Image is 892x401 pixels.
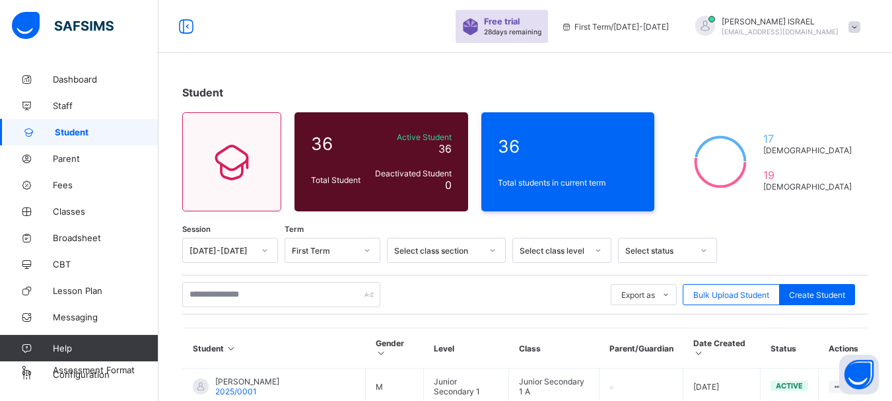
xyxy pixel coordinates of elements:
[53,285,158,296] span: Lesson Plan
[839,355,879,394] button: Open asap
[683,328,761,369] th: Date Created
[12,12,114,40] img: safsims
[53,369,158,380] span: Configuration
[424,328,509,369] th: Level
[53,233,158,243] span: Broadsheet
[182,225,211,234] span: Session
[621,290,655,300] span: Export as
[693,348,704,358] i: Sort in Ascending Order
[53,153,158,164] span: Parent
[763,145,852,155] span: [DEMOGRAPHIC_DATA]
[53,74,158,85] span: Dashboard
[438,142,452,155] span: 36
[215,386,257,396] span: 2025/0001
[394,246,481,256] div: Select class section
[183,328,366,369] th: Student
[722,28,839,36] span: [EMAIL_ADDRESS][DOMAIN_NAME]
[226,344,237,353] i: Sort in Ascending Order
[722,17,839,26] span: [PERSON_NAME] ISRAEL
[189,246,254,256] div: [DATE]-[DATE]
[484,28,541,36] span: 28 days remaining
[789,290,845,300] span: Create Student
[372,168,452,178] span: Deactivated Student
[484,17,535,26] span: Free trial
[625,246,693,256] div: Select status
[308,172,369,188] div: Total Student
[763,168,852,182] span: 19
[366,328,424,369] th: Gender
[763,132,852,145] span: 17
[53,180,158,190] span: Fees
[55,127,158,137] span: Student
[819,328,868,369] th: Actions
[462,18,479,35] img: sticker-purple.71386a28dfed39d6af7621340158ba97.svg
[376,348,387,358] i: Sort in Ascending Order
[761,328,819,369] th: Status
[53,100,158,111] span: Staff
[285,225,304,234] span: Term
[498,178,638,188] span: Total students in current term
[292,246,356,256] div: First Term
[509,328,600,369] th: Class
[53,343,158,353] span: Help
[311,133,366,154] span: 36
[763,182,852,192] span: [DEMOGRAPHIC_DATA]
[182,86,223,99] span: Student
[53,206,158,217] span: Classes
[682,16,867,38] div: ELIZABETHISRAEL
[53,259,158,270] span: CBT
[776,381,803,390] span: active
[372,132,452,142] span: Active Student
[445,178,452,192] span: 0
[561,22,669,32] span: session/term information
[600,328,683,369] th: Parent/Guardian
[215,377,279,386] span: [PERSON_NAME]
[520,246,587,256] div: Select class level
[498,136,638,157] span: 36
[53,312,158,322] span: Messaging
[693,290,769,300] span: Bulk Upload Student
